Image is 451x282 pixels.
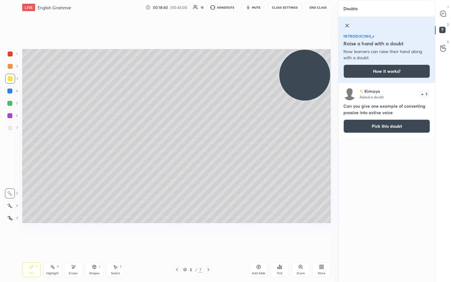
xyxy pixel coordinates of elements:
img: large-star.026637fe.svg [372,35,375,38]
div: X [5,201,18,211]
p: 1 [426,92,428,96]
button: mute [242,4,264,11]
p: Asked a doubt [359,94,383,99]
div: LIVE [22,4,35,11]
div: 3 [5,74,18,84]
div: S [120,265,122,268]
div: 5 [5,98,18,108]
img: no-rating-badge.077c3623.svg [359,90,363,93]
div: 1 [5,49,18,59]
div: Shapes [89,272,100,275]
div: 7 [199,267,202,272]
div: 6 [5,111,18,121]
h4: English Grammar [38,5,71,10]
div: 4 [5,86,18,96]
p: Doubts [338,0,363,17]
h4: Can you give one example of converting passive into active voice [343,103,430,116]
div: Select [111,272,120,275]
div: Z [5,213,18,223]
div: 15 [201,6,204,9]
div: Zoom [297,272,305,275]
p: introducing [343,34,371,38]
div: 7 [5,123,18,133]
p: T [447,5,449,10]
div: H [57,265,59,268]
img: small-star.76a44327.svg [371,37,373,39]
button: End Class [305,4,331,11]
button: How it works? [343,64,430,78]
div: 5 [188,268,194,272]
div: P [36,265,38,268]
p: G [447,39,449,44]
h5: Raise a hand with a doubt [343,40,404,47]
p: D [447,22,449,27]
button: Pick this doubt [343,119,430,133]
div: L [99,265,101,268]
div: Highlight [46,272,59,275]
span: mute [252,5,260,10]
img: default.png [343,88,356,100]
button: HANDOUTS [207,4,237,11]
div: Pen [29,272,34,275]
div: More [318,272,326,275]
div: Poll [277,272,282,275]
div: C [5,189,18,198]
div: 2 [5,61,18,71]
div: Add Slide [252,272,265,275]
div: / [195,268,197,272]
div: Eraser [69,272,78,275]
button: CLASS SETTINGS [268,4,302,11]
p: Now learners can raise their hand along with a doubt [343,48,430,61]
p: Kimaya [364,89,380,94]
